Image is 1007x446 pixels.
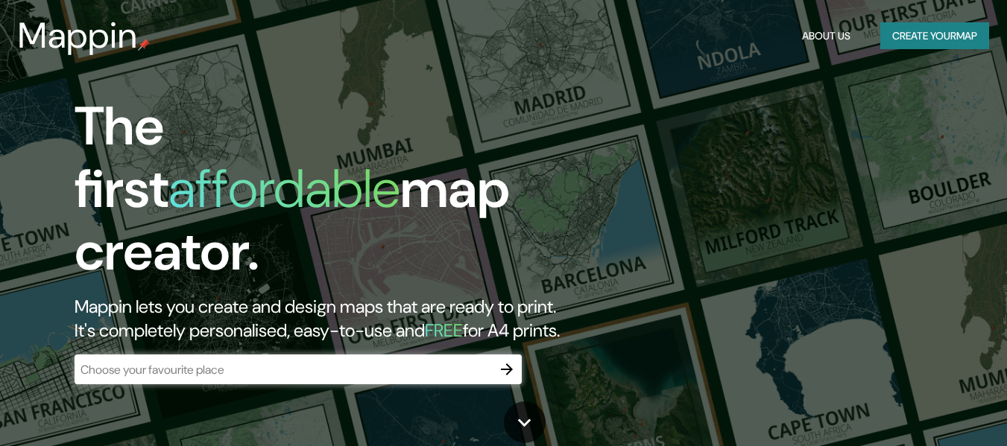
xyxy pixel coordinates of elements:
button: Create yourmap [880,22,989,50]
h5: FREE [425,319,463,342]
h3: Mappin [18,15,138,57]
img: mappin-pin [138,39,150,51]
h1: The first map creator. [75,95,578,295]
h2: Mappin lets you create and design maps that are ready to print. It's completely personalised, eas... [75,295,578,343]
button: About Us [796,22,856,50]
h1: affordable [168,154,400,223]
input: Choose your favourite place [75,361,492,378]
iframe: Help widget launcher [874,388,991,430]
